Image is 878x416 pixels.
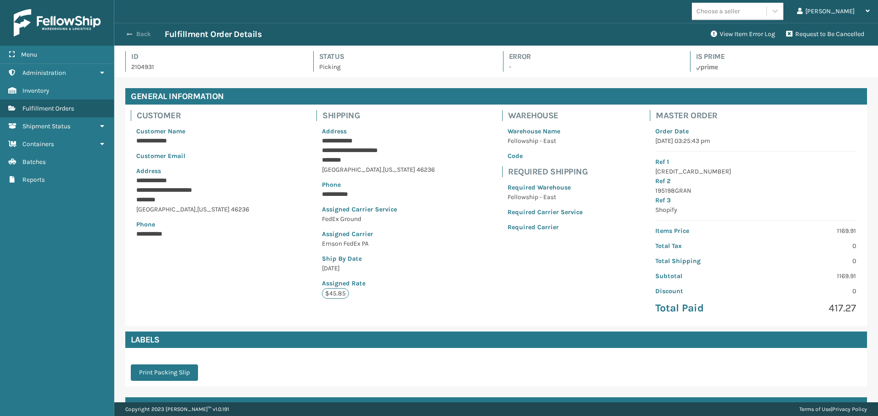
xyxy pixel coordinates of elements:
[508,166,588,177] h4: Required Shipping
[761,271,856,281] p: 1169.91
[508,183,583,192] p: Required Warehouse
[322,214,435,224] p: FedEx Ground
[508,192,583,202] p: Fellowship - East
[761,226,856,236] p: 1169.91
[696,6,740,16] div: Choose a seller
[136,167,161,175] span: Address
[319,62,487,72] p: Picking
[655,205,856,215] p: Shopify
[381,166,383,174] span: ,
[322,239,435,248] p: Emson FedEx PA
[322,205,435,214] p: Assigned Carrier Service
[137,110,255,121] h4: Customer
[799,402,867,416] div: |
[322,263,435,273] p: [DATE]
[21,51,37,58] span: Menu
[125,402,229,416] p: Copyright 2023 [PERSON_NAME]™ v 1.0.191
[319,51,487,62] h4: Status
[22,140,54,148] span: Containers
[655,301,750,315] p: Total Paid
[22,176,45,184] span: Reports
[655,157,856,167] p: Ref 1
[22,122,70,130] span: Shipment Status
[656,110,862,121] h4: Master Order
[125,332,867,348] h4: Labels
[22,69,66,77] span: Administration
[655,186,856,195] p: 195198GRAN
[655,241,750,251] p: Total Tax
[14,9,101,37] img: logo
[761,286,856,296] p: 0
[196,205,197,213] span: ,
[508,136,583,146] p: Fellowship - East
[781,25,870,43] button: Request to Be Cancelled
[123,30,165,38] button: Back
[131,62,297,72] p: 2104931
[655,167,856,176] p: [CREDIT_CARD_NUMBER]
[136,126,249,136] p: Customer Name
[508,151,583,161] p: Code
[508,207,583,217] p: Required Carrier Service
[165,29,262,40] h3: Fulfillment Order Details
[322,166,381,174] span: [GEOGRAPHIC_DATA]
[197,205,230,213] span: [US_STATE]
[508,222,583,232] p: Required Carrier
[417,166,435,174] span: 46236
[655,136,856,146] p: [DATE] 03:25:43 pm
[761,301,856,315] p: 417.27
[509,51,674,62] h4: Error
[655,271,750,281] p: Subtotal
[136,220,249,229] p: Phone
[22,158,46,166] span: Batches
[322,110,440,121] h4: Shipping
[322,279,435,288] p: Assigned Rate
[711,31,717,37] i: View Item Error Log
[322,127,347,135] span: Address
[22,105,74,112] span: Fulfillment Orders
[322,288,349,299] p: $45.85
[655,286,750,296] p: Discount
[231,205,249,213] span: 46236
[131,51,297,62] h4: Id
[131,364,198,381] button: Print Packing Slip
[705,25,781,43] button: View Item Error Log
[322,229,435,239] p: Assigned Carrier
[136,151,249,161] p: Customer Email
[655,126,856,136] p: Order Date
[655,226,750,236] p: Items Price
[655,176,856,186] p: Ref 2
[131,400,155,411] h4: Items
[383,166,415,174] span: [US_STATE]
[799,406,831,412] a: Terms of Use
[655,256,750,266] p: Total Shipping
[655,195,856,205] p: Ref 3
[508,110,588,121] h4: Warehouse
[509,62,674,72] p: -
[322,254,435,263] p: Ship By Date
[761,241,856,251] p: 0
[761,256,856,266] p: 0
[508,126,583,136] p: Warehouse Name
[832,406,867,412] a: Privacy Policy
[22,87,49,95] span: Inventory
[696,51,867,62] h4: Is Prime
[786,31,792,37] i: Request to Be Cancelled
[125,88,867,105] h4: General Information
[136,205,196,213] span: [GEOGRAPHIC_DATA]
[322,180,435,190] p: Phone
